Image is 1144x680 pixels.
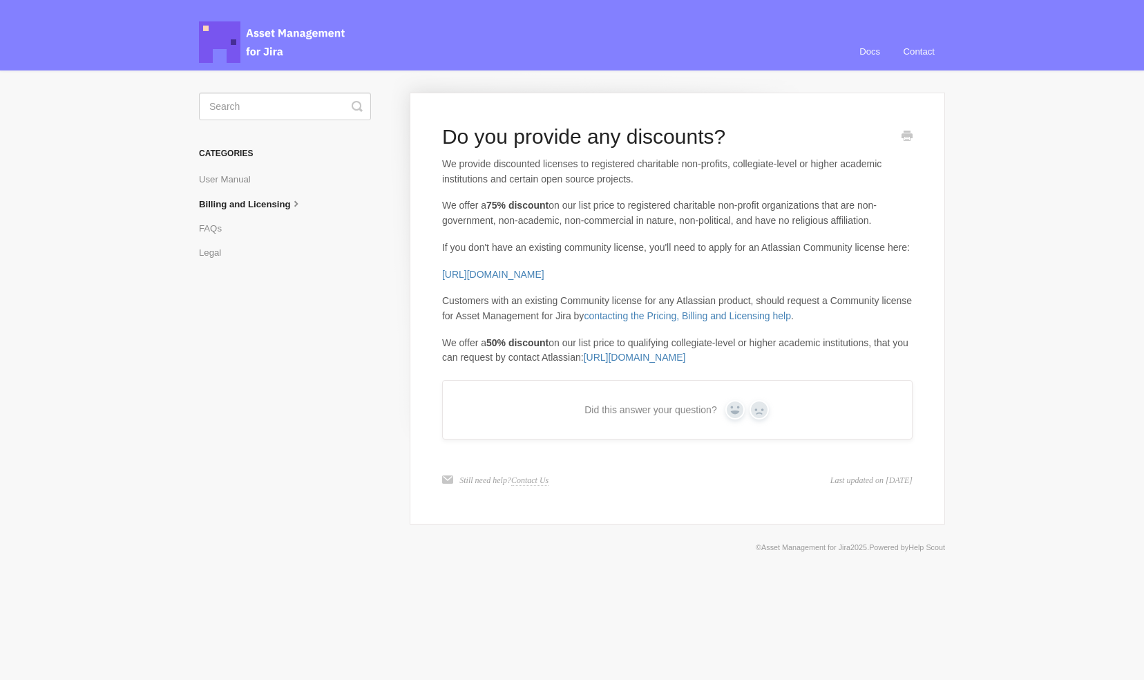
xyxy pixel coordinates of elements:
[486,200,549,211] strong: 75% discount
[830,474,913,487] time: Last updated on [DATE]
[442,269,544,280] a: [URL][DOMAIN_NAME]
[199,169,261,191] a: User Manual
[584,404,716,416] span: Did this answer your question?
[199,541,945,554] p: © 2025.
[908,543,945,551] a: Help Scout
[584,310,791,321] a: contacting the Pricing, Billing and Licensing help
[199,21,347,63] span: Asset Management for Jira Docs
[442,124,892,149] h1: Do you provide any discounts?
[486,337,549,348] strong: 50% discount
[869,543,945,551] span: Powered by
[199,218,232,240] a: FAQs
[849,33,890,70] a: Docs
[902,130,913,145] a: Print this Article
[442,336,913,366] p: We offer a on our list price to qualifying collegiate-level or higher academic institutions, that...
[442,157,913,187] p: We provide discounted licenses to registered charitable non-profits, collegiate-level or higher a...
[511,475,549,486] a: Contact Us
[442,294,913,323] p: Customers with an existing Community license for any Atlassian product, should request a Communit...
[761,543,850,551] a: Asset Management for Jira
[199,242,231,264] a: Legal
[442,240,913,256] p: If you don't have an existing community license, you'll need to apply for an Atlassian Community ...
[442,198,913,228] p: We offer a on our list price to registered charitable non-profit organizations that are non-gover...
[459,474,549,487] p: Still need help?
[199,93,371,120] input: Search
[199,193,314,216] a: Billing and Licensing
[199,141,371,166] h3: Categories
[893,33,945,70] a: Contact
[584,352,686,363] a: [URL][DOMAIN_NAME]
